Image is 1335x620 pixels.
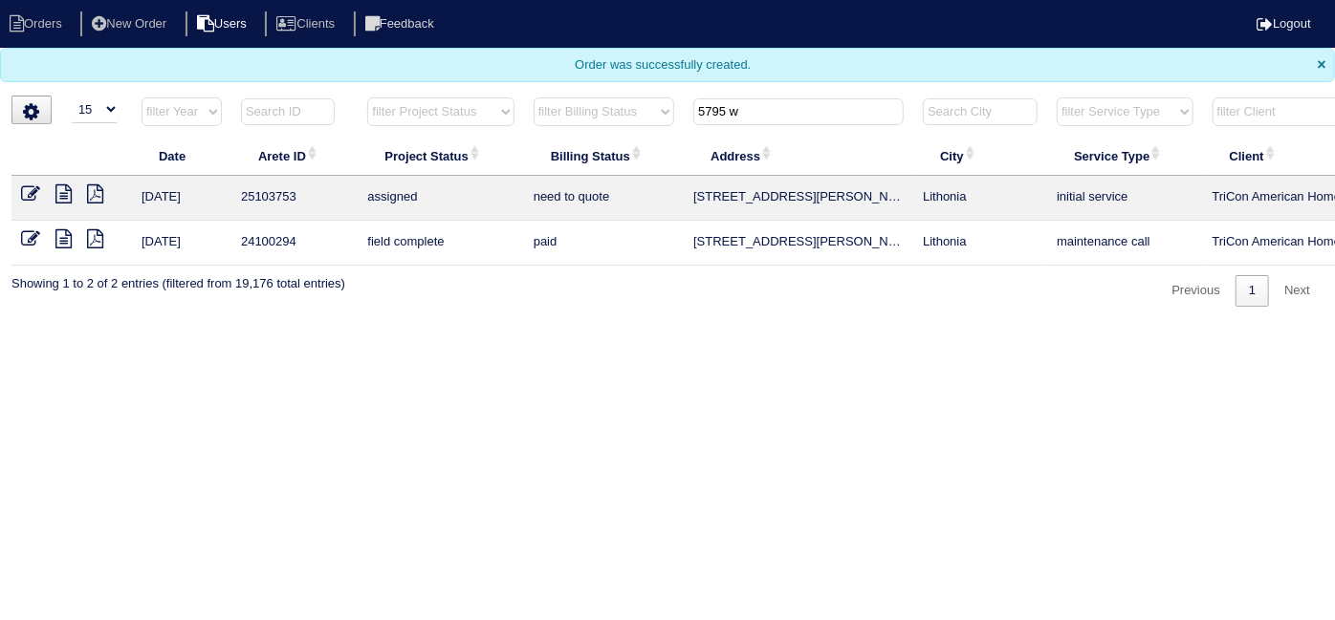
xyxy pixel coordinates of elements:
th: Billing Status: activate to sort column ascending [524,136,684,176]
td: [DATE] [132,221,231,266]
input: Search Address [693,98,904,125]
input: Search ID [241,98,335,125]
th: Arete ID: activate to sort column ascending [231,136,358,176]
td: field complete [358,221,523,266]
a: Next [1271,275,1324,307]
a: Users [186,16,262,31]
a: 1 [1236,275,1269,307]
li: New Order [80,11,182,37]
td: maintenance call [1047,221,1202,266]
th: Date [132,136,231,176]
a: Clients [265,16,350,31]
td: [DATE] [132,176,231,221]
li: Feedback [354,11,449,37]
li: Clients [265,11,350,37]
th: City: activate to sort column ascending [913,136,1047,176]
div: Showing 1 to 2 of 2 entries (filtered from 19,176 total entries) [11,266,345,292]
td: paid [524,221,684,266]
td: 24100294 [231,221,358,266]
td: [STREET_ADDRESS][PERSON_NAME] [684,221,913,266]
th: Address: activate to sort column ascending [684,136,913,176]
input: Search City [923,98,1038,125]
th: Project Status: activate to sort column ascending [358,136,523,176]
td: need to quote [524,176,684,221]
span: × [1318,56,1326,73]
a: Previous [1158,275,1234,307]
a: Logout [1257,16,1311,31]
th: Service Type: activate to sort column ascending [1047,136,1202,176]
td: Lithonia [913,221,1047,266]
td: Lithonia [913,176,1047,221]
li: Users [186,11,262,37]
a: New Order [80,16,182,31]
span: Close [1318,56,1326,74]
td: initial service [1047,176,1202,221]
td: 25103753 [231,176,358,221]
td: assigned [358,176,523,221]
td: [STREET_ADDRESS][PERSON_NAME] [684,176,913,221]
